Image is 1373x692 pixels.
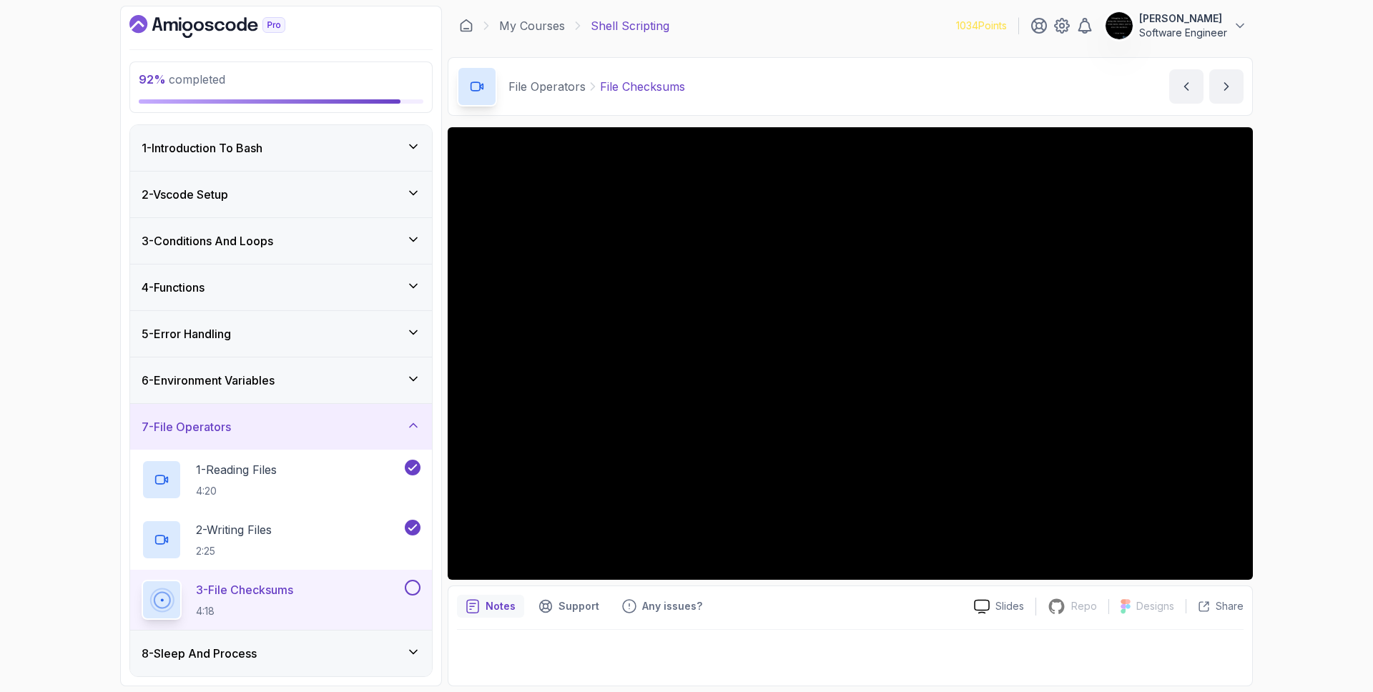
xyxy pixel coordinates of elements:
[642,599,702,613] p: Any issues?
[130,357,432,403] button: 6-Environment Variables
[142,325,231,342] h3: 5 - Error Handling
[1139,11,1227,26] p: [PERSON_NAME]
[1169,69,1204,104] button: previous content
[139,72,166,86] span: 92 %
[486,599,516,613] p: Notes
[142,520,420,560] button: 2-Writing Files2:25
[457,595,524,618] button: notes button
[142,580,420,620] button: 3-File Checksums4:18
[142,279,205,296] h3: 4 - Functions
[196,544,272,558] p: 2:25
[196,581,293,598] p: 3 - File Checksums
[956,19,1007,33] p: 1034 Points
[142,372,275,389] h3: 6 - Environment Variables
[130,404,432,450] button: 7-File Operators
[508,78,586,95] p: File Operators
[142,139,262,157] h3: 1 - Introduction To Bash
[963,599,1035,614] a: Slides
[196,521,272,538] p: 2 - Writing Files
[448,127,1253,580] iframe: 3 - File checksums
[142,645,257,662] h3: 8 - Sleep And Process
[142,418,231,435] h3: 7 - File Operators
[1209,69,1244,104] button: next content
[130,125,432,171] button: 1-Introduction To Bash
[130,311,432,357] button: 5-Error Handling
[1071,599,1097,613] p: Repo
[499,17,565,34] a: My Courses
[142,460,420,500] button: 1-Reading Files4:20
[196,461,277,478] p: 1 - Reading Files
[130,265,432,310] button: 4-Functions
[1101,376,1359,628] iframe: chat widget
[558,599,599,613] p: Support
[614,595,711,618] button: Feedback button
[196,604,293,618] p: 4:18
[530,595,608,618] button: Support button
[142,186,228,203] h3: 2 - Vscode Setup
[139,72,225,86] span: completed
[130,172,432,217] button: 2-Vscode Setup
[1105,11,1247,40] button: user profile image[PERSON_NAME]Software Engineer
[459,19,473,33] a: Dashboard
[130,218,432,264] button: 3-Conditions And Loops
[600,78,685,95] p: File Checksums
[1313,635,1359,678] iframe: chat widget
[591,17,669,34] p: Shell Scripting
[1139,26,1227,40] p: Software Engineer
[129,15,318,38] a: Dashboard
[1106,12,1133,39] img: user profile image
[196,484,277,498] p: 4:20
[995,599,1024,613] p: Slides
[130,631,432,676] button: 8-Sleep And Process
[142,232,273,249] h3: 3 - Conditions And Loops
